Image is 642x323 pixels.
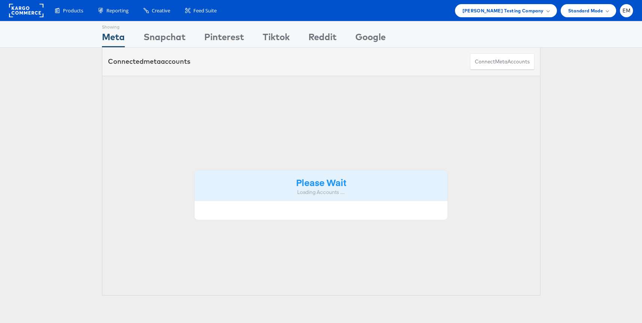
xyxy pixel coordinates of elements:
[102,21,125,30] div: Showing
[296,176,346,188] strong: Please Wait
[623,8,631,13] span: EM
[144,57,161,66] span: meta
[495,58,507,65] span: meta
[470,53,534,70] button: ConnectmetaAccounts
[193,7,217,14] span: Feed Suite
[106,7,129,14] span: Reporting
[144,30,186,47] div: Snapchat
[204,30,244,47] div: Pinterest
[63,7,83,14] span: Products
[200,189,442,196] div: Loading Accounts ....
[108,57,190,66] div: Connected accounts
[308,30,337,47] div: Reddit
[462,7,544,15] span: [PERSON_NAME] Testing Company
[263,30,290,47] div: Tiktok
[102,30,125,47] div: Meta
[568,7,603,15] span: Standard Mode
[355,30,386,47] div: Google
[152,7,170,14] span: Creative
